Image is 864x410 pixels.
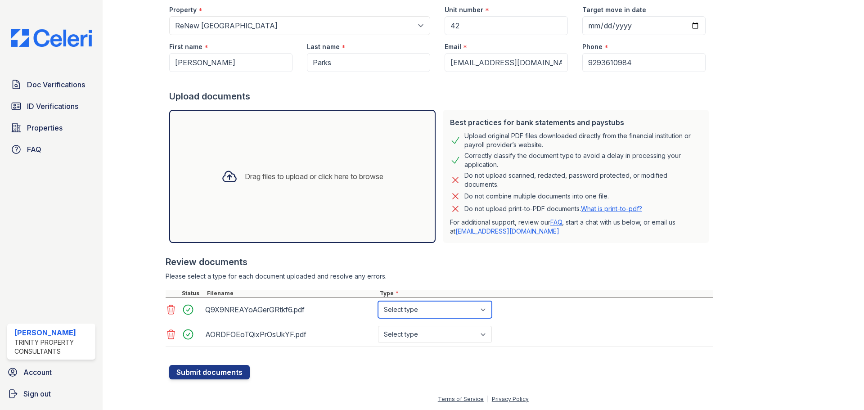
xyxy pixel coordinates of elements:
[27,144,41,155] span: FAQ
[464,131,702,149] div: Upload original PDF files downloaded directly from the financial institution or payroll provider’...
[450,117,702,128] div: Best practices for bank statements and paystubs
[180,290,205,297] div: Status
[245,171,383,182] div: Drag files to upload or click here to browse
[23,367,52,378] span: Account
[378,290,713,297] div: Type
[582,5,646,14] label: Target move in date
[4,363,99,381] a: Account
[464,151,702,169] div: Correctly classify the document type to avoid a delay in processing your application.
[492,396,529,402] a: Privacy Policy
[307,42,340,51] label: Last name
[550,218,562,226] a: FAQ
[455,227,559,235] a: [EMAIL_ADDRESS][DOMAIN_NAME]
[7,119,95,137] a: Properties
[7,97,95,115] a: ID Verifications
[7,76,95,94] a: Doc Verifications
[438,396,484,402] a: Terms of Service
[582,42,603,51] label: Phone
[205,302,374,317] div: Q9X9NREAYoAGerGRtkf6.pdf
[166,256,713,268] div: Review documents
[464,191,609,202] div: Do not combine multiple documents into one file.
[487,396,489,402] div: |
[4,385,99,403] a: Sign out
[14,327,92,338] div: [PERSON_NAME]
[450,218,702,236] p: For additional support, review our , start a chat with us below, or email us at
[4,29,99,47] img: CE_Logo_Blue-a8612792a0a2168367f1c8372b55b34899dd931a85d93a1a3d3e32e68fde9ad4.png
[23,388,51,399] span: Sign out
[205,290,378,297] div: Filename
[581,205,642,212] a: What is print-to-pdf?
[27,79,85,90] span: Doc Verifications
[27,101,78,112] span: ID Verifications
[166,272,713,281] div: Please select a type for each document uploaded and resolve any errors.
[464,171,702,189] div: Do not upload scanned, redacted, password protected, or modified documents.
[27,122,63,133] span: Properties
[169,5,197,14] label: Property
[169,365,250,379] button: Submit documents
[14,338,92,356] div: Trinity Property Consultants
[205,327,374,342] div: AORDFOEoTQixPrOsUkYF.pdf
[169,42,202,51] label: First name
[464,204,642,213] p: Do not upload print-to-PDF documents.
[445,42,461,51] label: Email
[445,5,483,14] label: Unit number
[7,140,95,158] a: FAQ
[169,90,713,103] div: Upload documents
